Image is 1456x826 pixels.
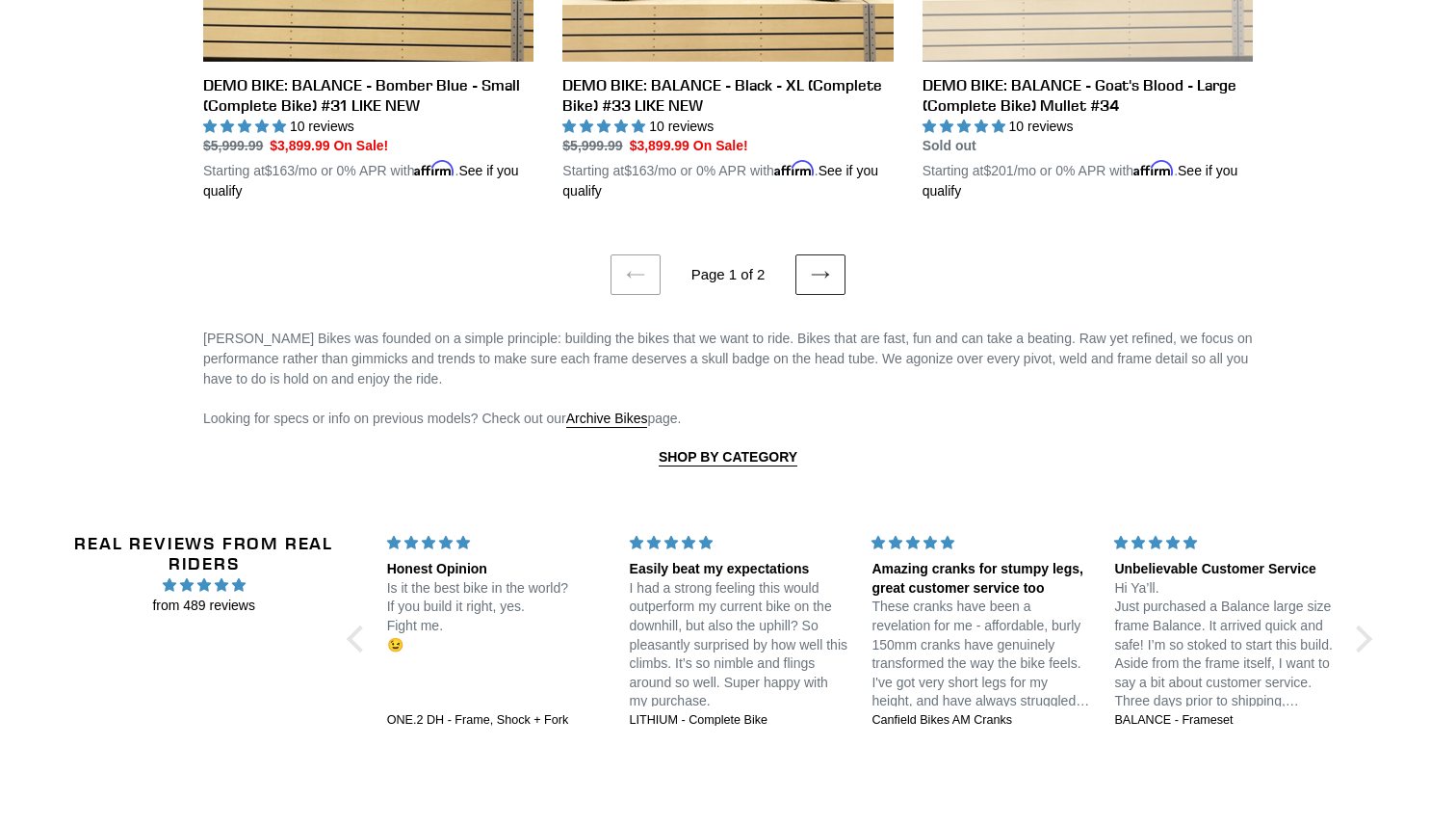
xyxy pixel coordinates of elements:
[664,264,792,286] li: Page 1 of 2
[73,596,335,616] span: from 489 reviews
[566,411,648,428] a: Archive Bikes
[73,533,335,574] h2: Real Reviews from Real Riders
[203,329,1253,389] p: [PERSON_NAME] Bikes was founded on a simple principle: building the bikes that we want to ride. B...
[630,533,849,553] div: 5 stars
[630,579,849,711] p: I had a strong feeling this would outperform my current bike on the downhill, but also the uphill...
[203,411,682,428] span: Looking for specs or info on previous models? Check out our page.
[871,712,1091,730] a: Canfield Bikes AM Cranks
[387,579,607,654] p: Is it the best bike in the world? If you build it right, yes. Fight me. 😉
[387,533,607,553] div: 5 stars
[659,449,797,465] strong: SHOP BY CATEGORY
[659,449,797,466] a: SHOP BY CATEGORY
[1114,712,1334,730] a: BALANCE - Frameset
[630,560,849,579] div: Easily beat my expectations
[1114,560,1334,579] div: Unbelievable Customer Service
[630,712,849,730] a: LITHIUM - Complete Bike
[73,574,335,596] span: 4.96 stars
[1114,579,1334,711] p: Hi Ya’ll. Just purchased a Balance large size frame Balance. It arrived quick and safe! I’m so st...
[871,533,1091,553] div: 5 stars
[871,560,1091,598] div: Amazing cranks for stumpy legs, great customer service too
[387,712,607,730] a: ONE.2 DH - Frame, Shock + Fork
[1114,533,1334,553] div: 5 stars
[387,560,607,579] div: Honest Opinion
[871,598,1091,711] p: These cranks have been a revelation for me - affordable, burly 150mm cranks have genuinely transf...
